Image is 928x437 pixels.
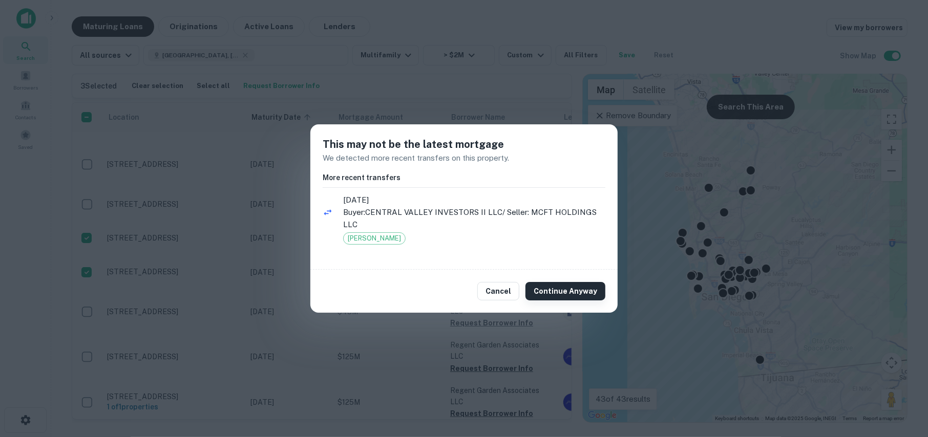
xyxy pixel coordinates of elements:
[343,194,605,206] span: [DATE]
[323,152,605,164] p: We detected more recent transfers on this property.
[323,172,605,183] h6: More recent transfers
[323,137,605,152] h5: This may not be the latest mortgage
[343,206,605,230] p: Buyer: CENTRAL VALLEY INVESTORS II LLC / Seller: MCFT HOLDINGS LLC
[344,233,405,244] span: [PERSON_NAME]
[477,282,519,300] button: Cancel
[343,232,406,245] div: Grant Deed
[525,282,605,300] button: Continue Anyway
